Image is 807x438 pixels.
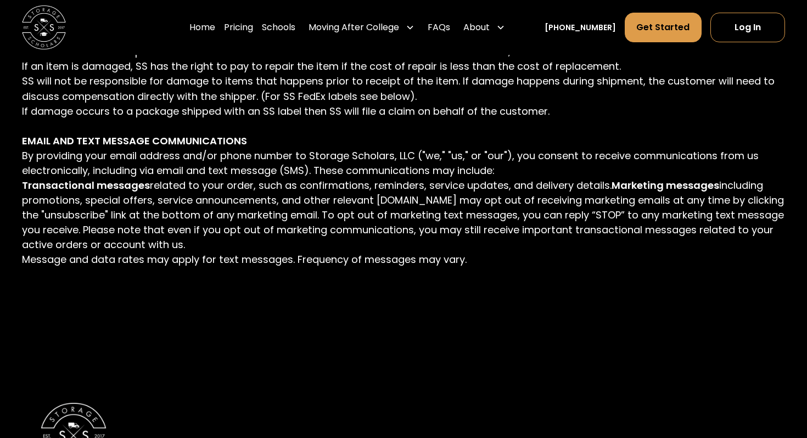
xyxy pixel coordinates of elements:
[224,12,253,43] a: Pricing
[459,12,509,43] div: About
[463,21,490,34] div: About
[710,13,785,42] a: Log In
[22,5,66,49] img: Storage Scholars main logo
[189,12,215,43] a: Home
[612,178,719,192] strong: Marketing messages
[22,178,150,192] strong: Transactional messages
[22,134,247,148] strong: EMAIL AND TEXT MESSAGE COMMUNICATIONS
[304,12,419,43] div: Moving After College
[262,12,295,43] a: Schools
[545,22,616,33] a: [PHONE_NUMBER]
[309,21,399,34] div: Moving After College
[625,13,701,42] a: Get Started
[428,12,450,43] a: FAQs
